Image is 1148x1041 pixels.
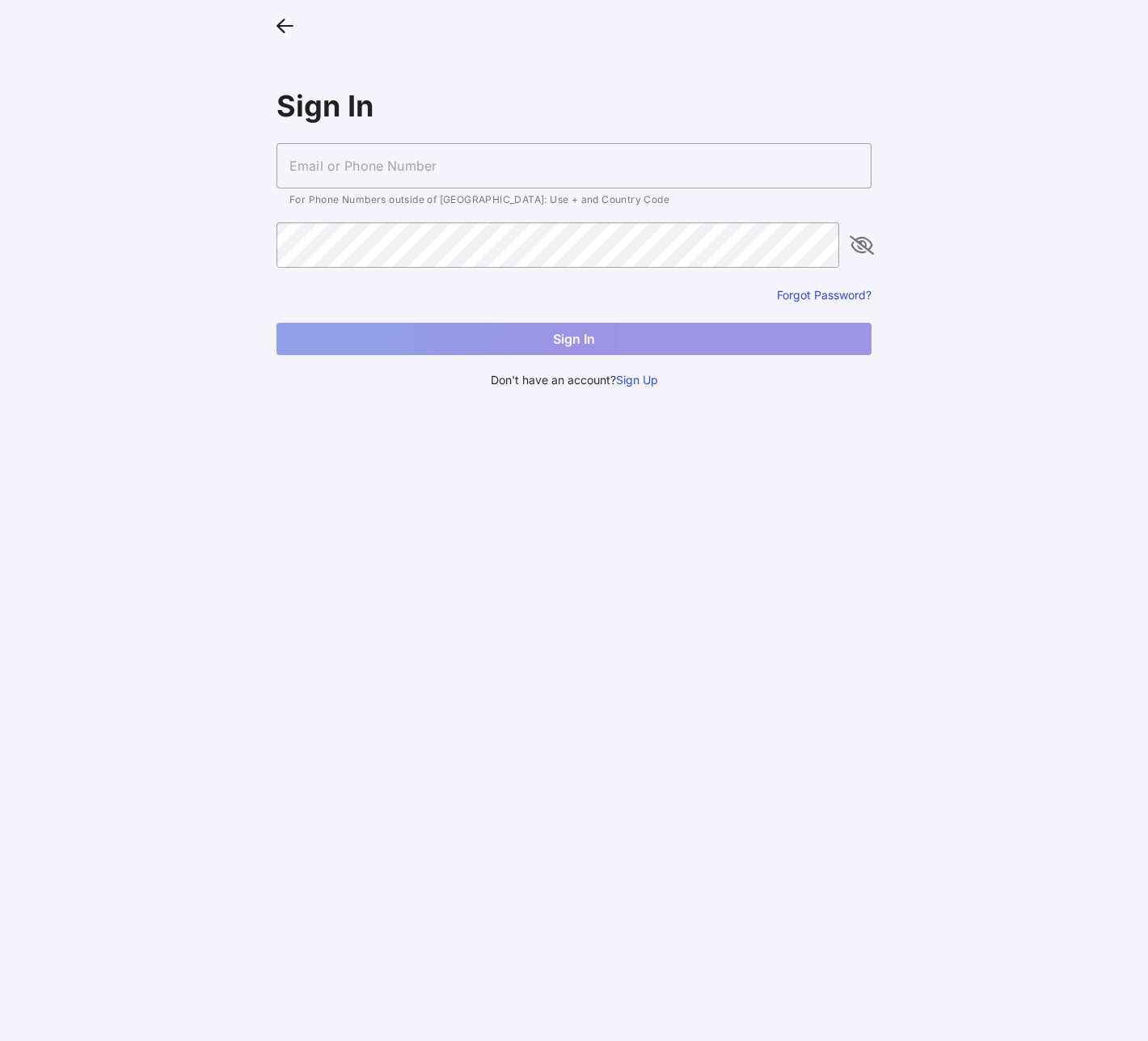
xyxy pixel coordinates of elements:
div: For Phone Numbers outside of [GEOGRAPHIC_DATA]: Use + and Country Code [289,195,859,205]
button: Sign In [276,323,872,355]
button: Forgot Password? [777,287,872,303]
div: Sign In [276,88,872,124]
div: Don't have an account? [276,371,872,389]
button: Sign Up [616,371,658,389]
input: Email or Phone Number [276,143,872,188]
i: appended action [852,235,872,255]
